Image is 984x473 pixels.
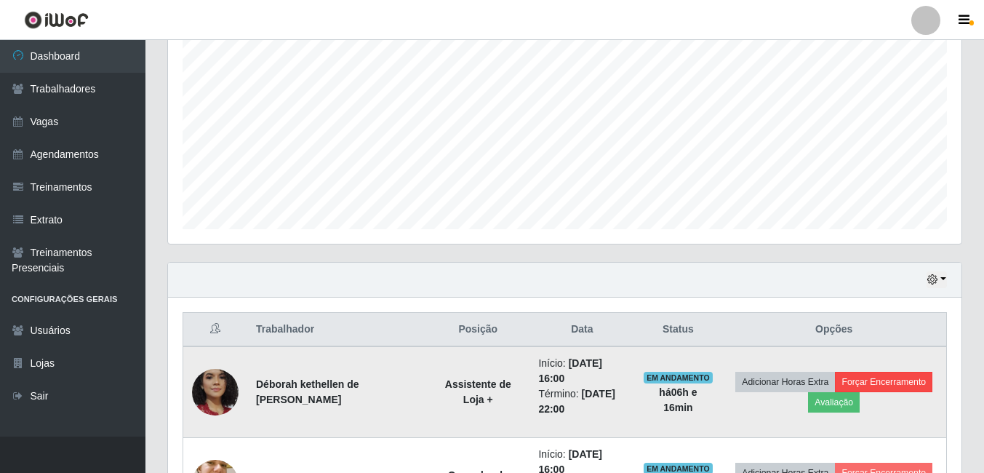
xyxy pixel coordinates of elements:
button: Avaliação [808,392,860,413]
button: Forçar Encerramento [835,372,932,392]
span: EM ANDAMENTO [644,372,713,383]
strong: Assistente de Loja + [445,378,511,405]
th: Trabalhador [247,313,426,347]
th: Opções [721,313,946,347]
button: Adicionar Horas Extra [735,372,835,392]
img: 1705882743267.jpeg [192,344,239,440]
th: Data [529,313,634,347]
strong: há 06 h e 16 min [659,386,697,413]
li: Término: [538,386,625,417]
img: CoreUI Logo [24,11,89,29]
strong: Déborah kethellen de [PERSON_NAME] [256,378,359,405]
th: Status [634,313,721,347]
li: Início: [538,356,625,386]
time: [DATE] 16:00 [538,357,602,384]
th: Posição [426,313,529,347]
